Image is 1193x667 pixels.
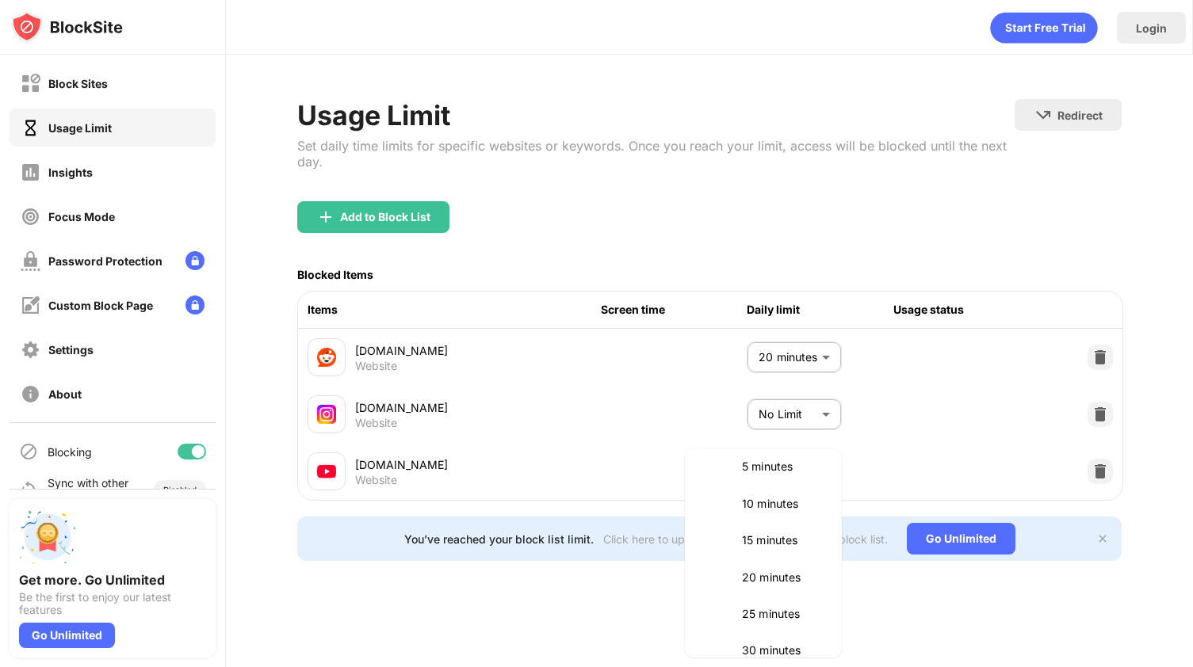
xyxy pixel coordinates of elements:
p: 30 minutes [742,642,823,659]
p: 25 minutes [742,605,823,623]
p: 10 minutes [742,495,823,513]
p: 5 minutes [742,458,823,475]
p: 15 minutes [742,532,823,549]
p: 20 minutes [742,569,823,586]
